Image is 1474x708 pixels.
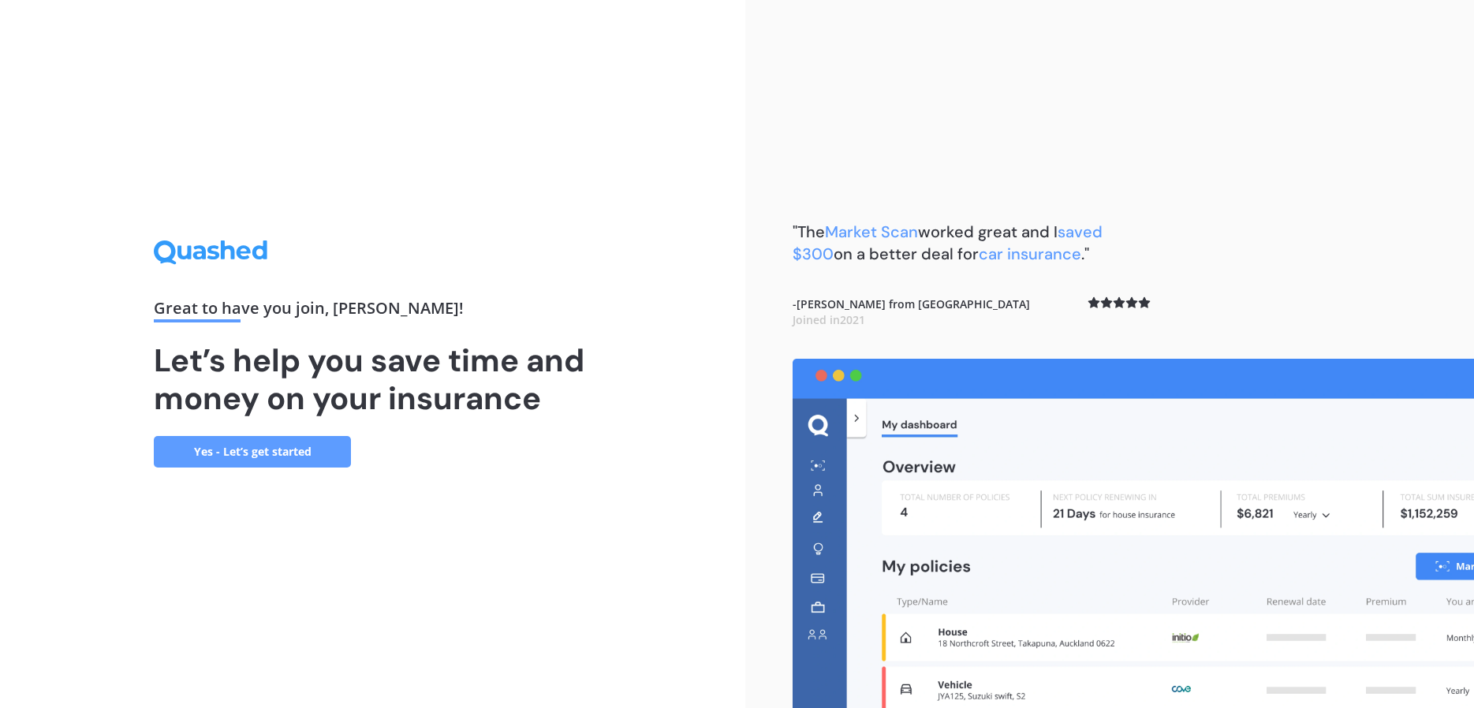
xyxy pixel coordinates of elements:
span: saved $300 [793,222,1103,264]
span: Joined in 2021 [793,312,865,327]
h1: Let’s help you save time and money on your insurance [154,341,591,417]
a: Yes - Let’s get started [154,436,351,468]
span: Market Scan [825,222,918,242]
span: car insurance [979,244,1081,264]
b: - [PERSON_NAME] from [GEOGRAPHIC_DATA] [793,296,1030,327]
b: "The worked great and I on a better deal for ." [793,222,1103,264]
div: Great to have you join , [PERSON_NAME] ! [154,300,591,322]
